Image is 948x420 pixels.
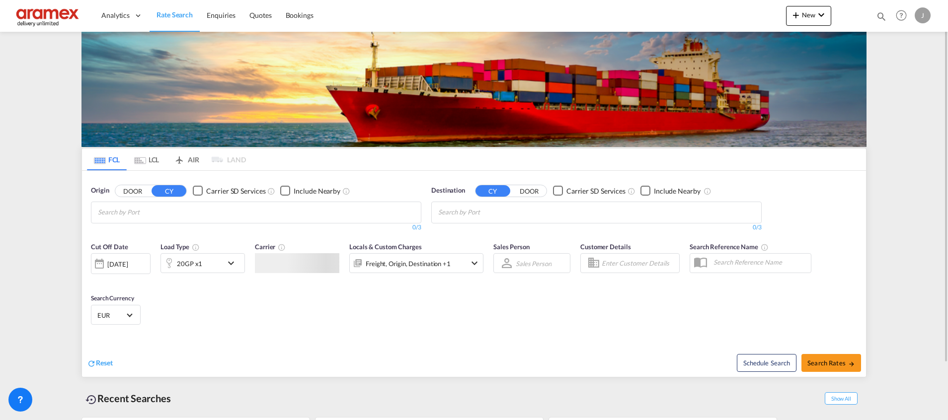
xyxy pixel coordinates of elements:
span: Quotes [249,11,271,19]
div: Freight Origin Destination Factory Stuffingicon-chevron-down [349,253,483,273]
md-chips-wrap: Chips container with autocompletion. Enter the text area, type text to search, and then use the u... [437,202,537,220]
div: J [915,7,931,23]
span: Search Currency [91,294,134,302]
div: OriginDOOR CY Checkbox No InkUnchecked: Search for CY (Container Yard) services for all selected ... [82,171,866,377]
div: icon-refreshReset [87,358,113,369]
div: 20GP x1icon-chevron-down [160,253,245,273]
md-icon: Unchecked: Search for CY (Container Yard) services for all selected carriers.Checked : Search for... [267,187,275,195]
div: 0/3 [431,223,762,232]
span: Search Reference Name [690,243,769,251]
span: Enquiries [207,11,236,19]
md-checkbox: Checkbox No Ink [280,186,340,196]
md-datepicker: Select [91,273,98,286]
md-icon: icon-plus 400-fg [790,9,802,21]
div: Recent Searches [81,387,175,410]
img: dca169e0c7e311edbe1137055cab269e.png [15,4,82,27]
md-checkbox: Checkbox No Ink [640,186,701,196]
span: Analytics [101,10,130,20]
button: CY [152,185,186,197]
md-checkbox: Checkbox No Ink [553,186,626,196]
span: Help [893,7,910,24]
md-icon: icon-chevron-down [469,257,480,269]
span: Locals & Custom Charges [349,243,422,251]
input: Search Reference Name [709,255,811,270]
span: Carrier [255,243,286,251]
md-icon: The selected Trucker/Carrierwill be displayed in the rate results If the rates are from another f... [278,243,286,251]
div: 0/3 [91,223,421,232]
span: Rate Search [157,10,193,19]
div: Carrier SD Services [206,186,265,196]
div: Help [893,7,915,25]
div: Include Nearby [654,186,701,196]
input: Chips input. [438,205,533,220]
md-icon: icon-chevron-down [225,257,242,269]
button: DOOR [115,185,150,197]
span: Cut Off Date [91,243,128,251]
md-icon: icon-refresh [87,359,96,368]
span: New [790,11,827,19]
md-select: Select Currency: € EUREuro [96,308,135,322]
div: Carrier SD Services [566,186,626,196]
md-icon: icon-arrow-right [848,360,855,367]
div: [DATE] [91,253,151,274]
span: Sales Person [493,243,530,251]
span: EUR [97,311,125,320]
md-chips-wrap: Chips container with autocompletion. Enter the text area, type text to search, and then use the u... [96,202,196,220]
span: Origin [91,186,109,196]
md-select: Sales Person [515,256,553,271]
span: Show All [825,392,858,405]
md-tab-item: LCL [127,148,166,170]
md-icon: icon-information-outline [192,243,200,251]
span: Bookings [286,11,314,19]
md-icon: Unchecked: Ignores neighbouring ports when fetching rates.Checked : Includes neighbouring ports w... [704,187,711,195]
span: Search Rates [807,359,855,367]
button: icon-plus 400-fgNewicon-chevron-down [786,6,831,26]
button: Search Ratesicon-arrow-right [801,354,861,372]
span: Reset [96,358,113,367]
md-icon: icon-magnify [876,11,887,22]
div: 20GP x1 [177,257,202,271]
button: Note: By default Schedule search will only considerorigin ports, destination ports and cut off da... [737,354,796,372]
md-icon: icon-backup-restore [85,394,97,406]
span: Customer Details [580,243,631,251]
md-checkbox: Checkbox No Ink [193,186,265,196]
span: Load Type [160,243,200,251]
button: DOOR [512,185,547,197]
span: Destination [431,186,465,196]
img: LCL+%26+FCL+BACKGROUND.png [81,32,867,147]
md-icon: icon-airplane [173,154,185,161]
md-tab-item: AIR [166,148,206,170]
div: Freight Origin Destination Factory Stuffing [366,257,451,271]
div: Include Nearby [294,186,340,196]
md-icon: Unchecked: Ignores neighbouring ports when fetching rates.Checked : Includes neighbouring ports w... [342,187,350,195]
md-icon: Your search will be saved by the below given name [761,243,769,251]
md-tab-item: FCL [87,148,127,170]
input: Chips input. [98,205,192,220]
div: [DATE] [107,260,128,269]
md-pagination-wrapper: Use the left and right arrow keys to navigate between tabs [87,148,246,170]
md-icon: icon-chevron-down [815,9,827,21]
input: Enter Customer Details [602,256,676,271]
md-icon: Unchecked: Search for CY (Container Yard) services for all selected carriers.Checked : Search for... [628,187,635,195]
button: CY [475,185,510,197]
div: icon-magnify [876,11,887,26]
